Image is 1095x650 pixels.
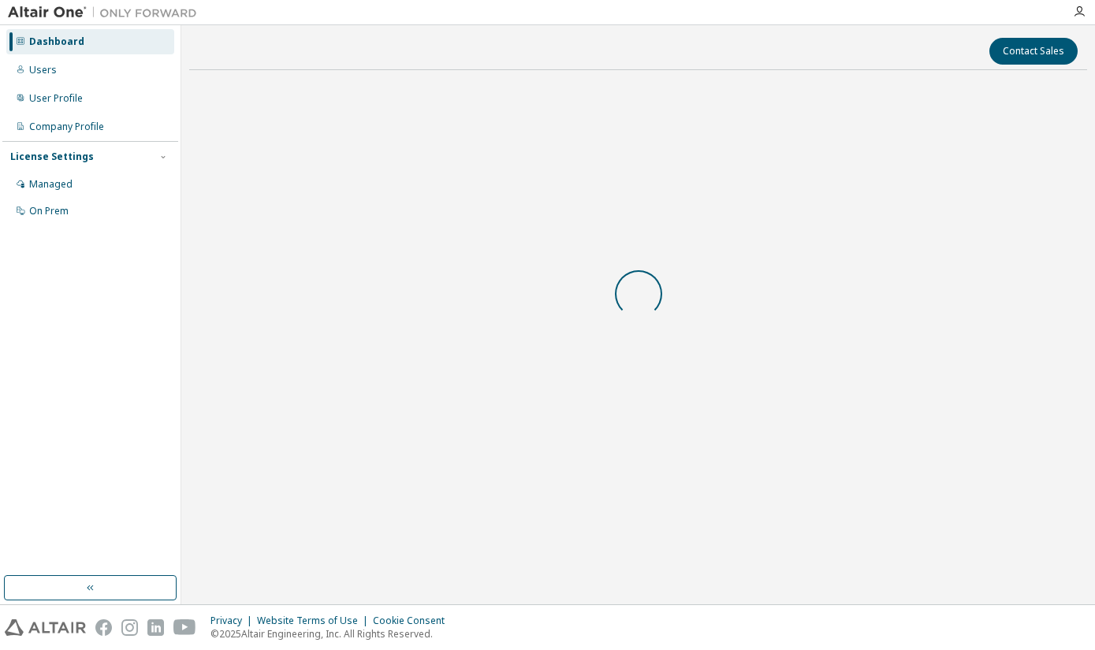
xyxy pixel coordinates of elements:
[29,35,84,48] div: Dashboard
[989,38,1078,65] button: Contact Sales
[173,619,196,636] img: youtube.svg
[29,205,69,217] div: On Prem
[29,92,83,105] div: User Profile
[8,5,205,20] img: Altair One
[5,619,86,636] img: altair_logo.svg
[29,64,57,76] div: Users
[121,619,138,636] img: instagram.svg
[210,627,454,641] p: © 2025 Altair Engineering, Inc. All Rights Reserved.
[373,615,454,627] div: Cookie Consent
[10,150,94,163] div: License Settings
[147,619,164,636] img: linkedin.svg
[29,121,104,133] div: Company Profile
[210,615,257,627] div: Privacy
[95,619,112,636] img: facebook.svg
[257,615,373,627] div: Website Terms of Use
[29,178,73,191] div: Managed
